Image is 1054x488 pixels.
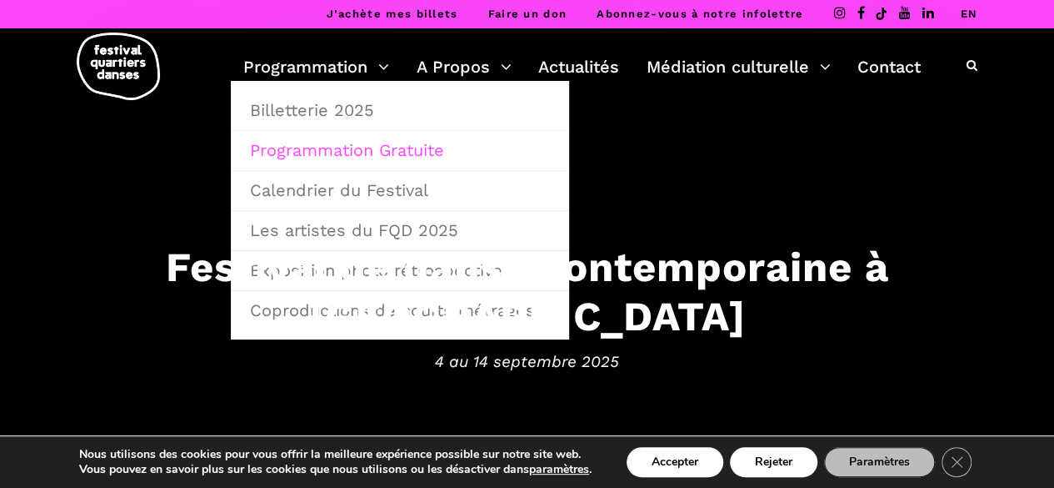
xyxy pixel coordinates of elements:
p: Vous pouvez en savoir plus sur les cookies que nous utilisons ou les désactiver dans . [79,462,592,477]
a: Actualités [538,53,619,81]
a: Billetterie 2025 [240,91,560,129]
img: logo-fqd-med [77,33,160,100]
a: Faire un don [487,8,567,20]
button: Close GDPR Cookie Banner [942,447,972,477]
a: Calendrier du Festival [240,171,560,209]
button: Paramètres [824,447,935,477]
p: Nous utilisons des cookies pour vous offrir la meilleure expérience possible sur notre site web. [79,447,592,462]
h3: Festival de danse contemporaine à [GEOGRAPHIC_DATA] [17,243,1037,341]
button: Rejeter [730,447,817,477]
a: Les artistes du FQD 2025 [240,211,560,249]
a: EN [960,8,977,20]
a: A Propos [417,53,512,81]
a: Abonnez-vous à notre infolettre [597,8,803,20]
button: paramètres [529,462,589,477]
span: 4 au 14 septembre 2025 [17,349,1037,374]
a: Contact [857,53,921,81]
a: J’achète mes billets [326,8,457,20]
a: Programmation Gratuite [240,131,560,169]
a: Programmation [243,53,389,81]
button: Accepter [627,447,723,477]
a: Médiation culturelle [647,53,831,81]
